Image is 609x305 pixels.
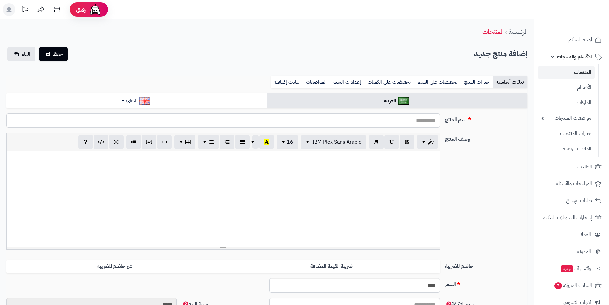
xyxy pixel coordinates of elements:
[442,133,530,143] label: وصف المنتج
[277,135,298,149] button: 16
[17,3,33,18] a: تحديثات المنصة
[579,230,591,239] span: العملاء
[271,76,303,88] a: بيانات إضافية
[538,227,605,242] a: العملاء
[442,278,530,288] label: السعر
[538,81,595,94] a: الأقسام
[474,47,527,60] h2: إضافة منتج جديد
[538,176,605,191] a: المراجعات والأسئلة
[461,76,493,88] a: خيارات المنتج
[538,32,605,47] a: لوحة التحكم
[577,162,592,171] span: الطلبات
[223,260,440,273] label: ضريبة القيمة المضافة
[543,213,592,222] span: إشعارات التحويلات البنكية
[365,76,415,88] a: تخفيضات على الكميات
[557,52,592,61] span: الأقسام والمنتجات
[509,27,527,36] a: الرئيسية
[442,260,530,270] label: خاضع للضريبة
[560,264,591,273] span: وآتس آب
[303,76,331,88] a: المواصفات
[53,50,63,58] span: حفظ
[39,47,68,61] button: حفظ
[538,193,605,208] a: طلبات الإرجاع
[267,93,527,109] a: العربية
[538,210,605,225] a: إشعارات التحويلات البنكية
[561,265,573,272] span: جديد
[312,138,361,146] span: IBM Plex Sans Arabic
[6,260,223,273] label: غير خاضع للضريبه
[287,138,293,146] span: 16
[538,66,595,79] a: المنتجات
[331,76,365,88] a: إعدادات السيو
[301,135,366,149] button: IBM Plex Sans Arabic
[566,196,592,205] span: طلبات الإرجاع
[577,247,591,256] span: المدونة
[538,142,595,156] a: الملفات الرقمية
[554,282,562,289] span: 7
[398,97,409,105] img: العربية
[568,35,592,44] span: لوحة التحكم
[76,6,86,13] span: رفيق
[538,111,595,125] a: مواصفات المنتجات
[7,47,35,61] a: الغاء
[538,96,595,110] a: الماركات
[538,261,605,276] a: وآتس آبجديد
[89,3,102,16] img: ai-face.png
[538,244,605,259] a: المدونة
[482,27,504,36] a: المنتجات
[6,93,267,109] a: English
[554,281,592,290] span: السلات المتروكة
[139,97,151,105] img: English
[556,179,592,188] span: المراجعات والأسئلة
[493,76,527,88] a: بيانات أساسية
[538,159,605,174] a: الطلبات
[538,127,595,140] a: خيارات المنتجات
[415,76,461,88] a: تخفيضات على السعر
[22,50,30,58] span: الغاء
[442,113,530,124] label: اسم المنتج
[538,278,605,293] a: السلات المتروكة7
